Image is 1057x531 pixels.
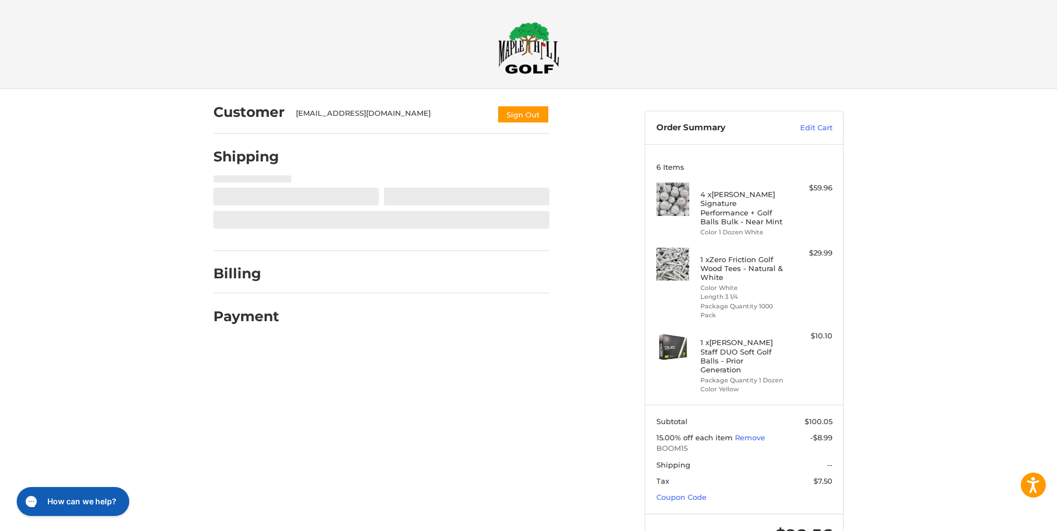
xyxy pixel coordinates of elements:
h3: 6 Items [656,163,832,171]
span: -$8.99 [810,433,832,442]
span: -- [827,460,832,469]
li: Color Yellow [700,385,786,394]
li: Package Quantity 1000 Pack [700,302,786,320]
span: $100.05 [805,417,832,426]
li: Package Quantity 1 Dozen [700,376,786,385]
h4: 1 x [PERSON_NAME] Staff DUO Soft Golf Balls - Prior Generation [700,338,786,374]
img: Maple Hill Golf [498,22,559,74]
div: $59.96 [788,183,832,194]
h4: 1 x Zero Friction Golf Wood Tees - Natural & White [700,255,786,282]
li: Length 3 1/4 [700,292,786,302]
div: $10.10 [788,331,832,342]
h2: Billing [213,265,279,282]
span: 15.00% off each item [656,433,735,442]
h3: Order Summary [656,122,776,134]
span: Subtotal [656,417,688,426]
li: Color White [700,283,786,293]
span: $7.50 [814,476,832,485]
button: Sign Out [497,105,549,124]
span: Shipping [656,460,690,469]
h2: Shipping [213,148,279,165]
a: Remove [735,433,765,442]
li: Color 1 Dozen White [700,228,786,237]
a: Coupon Code [656,493,707,501]
div: [EMAIL_ADDRESS][DOMAIN_NAME] [296,108,486,124]
span: BOOM15 [656,443,832,454]
h2: Payment [213,308,279,325]
h4: 4 x [PERSON_NAME] Signature Performance + Golf Balls Bulk - Near Mint [700,190,786,226]
a: Edit Cart [776,122,832,134]
div: $29.99 [788,248,832,259]
span: Tax [656,476,669,485]
h2: Customer [213,104,285,121]
iframe: Gorgias live chat messenger [11,483,133,520]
